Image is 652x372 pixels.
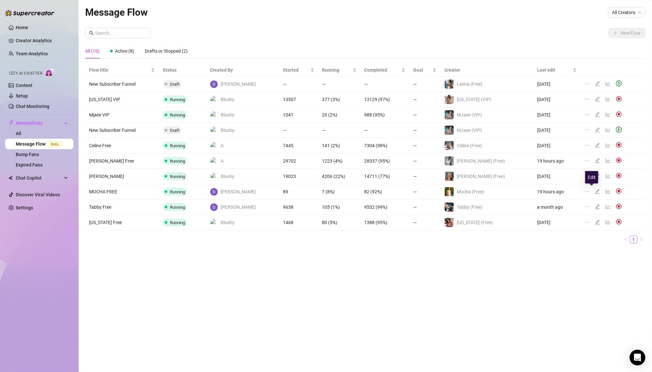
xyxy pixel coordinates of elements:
[170,82,179,87] span: Draft
[115,48,134,54] span: Active (8)
[318,92,361,107] td: 377 (3%)
[409,64,440,77] th: Goal
[221,96,234,103] span: Blushy
[16,118,62,128] span: Automations
[210,111,218,119] img: Blushy
[440,64,533,77] th: Creator
[279,64,318,77] th: Started
[605,204,611,209] span: line-chart
[279,153,318,169] td: 29702
[16,131,21,136] a: All
[409,169,440,184] td: —
[605,81,611,86] span: line-chart
[221,127,234,134] span: Blushy
[318,107,361,123] td: 20 (2%)
[445,187,454,196] img: Mocha (Free)
[16,141,64,147] a: Message FlowBeta
[95,29,147,37] input: Search...
[616,188,622,194] img: svg%3e
[622,236,630,243] li: Previous Page
[605,173,611,179] span: line-chart
[409,92,440,107] td: —
[361,153,409,169] td: 28337 (95%)
[16,173,62,183] span: Chat Copilot
[210,188,218,196] img: David Webb
[616,204,622,209] img: svg%3e
[361,64,409,77] th: Completed
[170,97,185,102] span: Running
[533,92,581,107] td: [DATE]
[210,127,218,134] img: Blushy
[221,188,256,195] span: [PERSON_NAME]
[445,156,454,166] img: Kennedy (Free)
[361,215,409,230] td: 1388 (95%)
[210,142,218,150] img: A
[595,81,600,86] span: edit
[45,68,55,77] img: AI Chatter
[533,64,581,77] th: Last edit
[361,138,409,153] td: 7304 (98%)
[585,81,590,86] span: ellipsis
[595,158,600,163] span: edit
[16,35,68,46] a: Creator Analytics
[210,157,218,165] img: A
[595,97,600,102] span: edit
[533,138,581,153] td: [DATE]
[605,143,611,148] span: line-chart
[221,111,234,118] span: Blushy
[206,64,279,77] th: Created By
[85,47,100,55] div: All (10)
[85,64,159,77] th: Flow title
[85,215,159,230] td: [US_STATE] Free
[457,220,493,225] span: [US_STATE] (Free)
[279,169,318,184] td: 19023
[210,96,218,103] img: Blushy
[630,236,637,243] a: 1
[457,158,505,164] span: [PERSON_NAME] (Free)
[595,220,600,225] span: edit
[605,127,611,133] span: line-chart
[279,107,318,123] td: 1041
[283,66,309,74] span: Started
[616,173,622,179] img: svg%3e
[85,5,148,20] article: Message Flow
[170,128,179,133] span: Draft
[595,143,600,148] span: edit
[322,66,351,74] span: Running
[361,169,409,184] td: 14711 (77%)
[630,236,638,243] li: 1
[89,31,94,35] span: search
[409,77,440,92] td: —
[585,204,590,209] span: ellipsis
[279,200,318,215] td: 9638
[279,77,318,92] td: —
[605,158,611,163] span: line-chart
[616,219,622,225] img: svg%3e
[16,51,48,56] a: Team Analytics
[221,173,234,180] span: Blushy
[85,153,159,169] td: [PERSON_NAME] Free
[409,123,440,138] td: —
[595,127,600,133] span: edit
[409,107,440,123] td: —
[585,127,590,133] span: ellipsis
[630,350,645,365] div: Open Intercom Messenger
[585,220,590,225] span: ellipsis
[533,169,581,184] td: [DATE]
[445,218,454,227] img: Georgia (Free)
[585,173,590,179] span: ellipsis
[457,97,491,102] span: [US_STATE] (VIP)
[445,126,454,135] img: MJaee (VIP)
[221,80,256,88] span: [PERSON_NAME]
[221,219,234,226] span: Blushy
[279,92,318,107] td: 13507
[585,189,590,194] span: ellipsis
[85,138,159,153] td: Celine Free
[318,153,361,169] td: 1223 (4%)
[622,236,630,243] button: left
[221,157,224,165] span: A
[16,192,60,197] a: Discover Viral Videos
[210,80,218,88] img: David Webb
[638,236,645,243] button: right
[616,127,622,133] span: play-circle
